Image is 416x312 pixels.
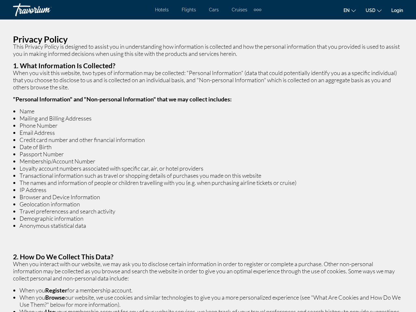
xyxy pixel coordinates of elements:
[13,69,403,91] p: When you visit this website, two types of information may be collected: "Personal Information" (d...
[254,5,261,15] button: Extra navigation items
[19,143,403,150] li: Date of Birth
[19,294,403,308] li: When you our website, we use cookies and similar technologies to give you a more personalized exp...
[366,6,382,15] button: Change currency
[13,253,113,261] strong: 2. How Do We Collect This Data?
[13,43,403,57] p: This Privacy Policy is designed to assist you in understanding how information is collected and h...
[13,61,115,70] strong: 1. What Information Is Collected?
[19,287,403,294] li: When you for a membership account.
[182,7,196,12] a: Flights
[19,193,403,201] li: Browser and Device Information
[19,158,403,165] li: Membership/Account Number
[19,172,403,179] li: Transactional information such as travel or shopping details of purchases you made on this website
[19,201,403,208] li: Geolocation information
[19,222,403,229] li: Anonymous statistical data
[13,260,403,282] p: When you interact with our website, we may ask you to disclose certain information in order to re...
[391,8,403,13] a: Login
[19,208,403,215] li: Travel preferencess and search activity
[232,7,247,12] a: Cruises
[19,150,403,158] li: Passport Number
[19,122,403,129] li: Phone Number
[209,7,219,12] a: Cars
[13,34,68,45] strong: Privacy Policy
[344,8,350,13] span: en
[19,108,403,115] li: Name
[19,136,403,143] li: Credit card number and other financial information
[45,294,65,301] strong: Browse
[19,186,403,193] li: IP Address
[45,287,67,294] strong: Register
[19,165,403,172] li: Loyalty account numbers associated with specific car, air, or hotel providers
[13,96,232,103] strong: "Personal Information" and "Non-personal Information" that we may collect includes:
[19,179,403,186] li: The names and information of people or children travelling with you (e.g. when purchasing airline...
[344,6,356,15] button: Change language
[19,129,403,136] li: Email Address
[13,1,78,18] a: Travorium
[19,215,403,222] li: Demographic information
[19,115,403,122] li: Mailing and Billing Addresses
[155,7,169,12] a: Hotels
[366,8,375,13] span: USD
